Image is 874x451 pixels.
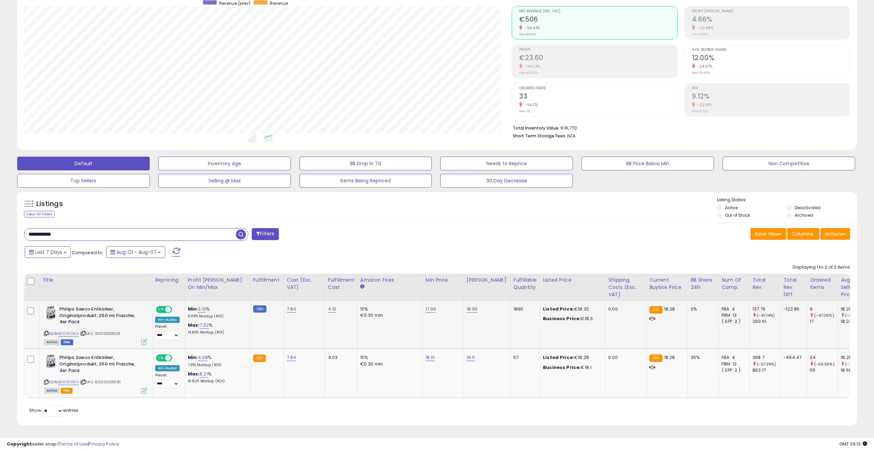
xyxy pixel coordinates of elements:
[157,355,165,361] span: ON
[757,361,776,367] small: (-57.29%)
[783,277,804,298] div: Total Rev. Diff.
[106,246,165,258] button: Aug-01 - Aug-07
[116,249,157,256] span: Aug-01 - Aug-07
[750,228,786,240] button: Save View
[722,354,744,361] div: FBA: 4
[360,361,417,367] div: €0.30 min
[42,277,149,284] div: Title
[783,306,802,312] div: -122.85
[171,307,182,313] span: OFF
[188,363,245,368] p: 7.91% Markup (ROI)
[198,306,206,313] a: 3.16
[188,322,200,328] b: Max:
[29,407,79,414] span: Show: entries
[522,64,540,69] small: -64.32%
[752,318,780,325] div: 260.61
[664,306,675,312] span: 18.28
[795,212,813,218] label: Archived
[7,441,32,447] strong: Copyright
[787,228,819,240] button: Columns
[841,354,869,361] div: 18.28
[58,379,79,385] a: B0015I0K1A
[513,123,845,132] li: €16,770
[692,10,850,13] span: Profit [PERSON_NAME]
[467,277,508,284] div: [PERSON_NAME]
[649,306,662,314] small: FBA
[692,87,850,90] span: ROI
[752,306,780,312] div: 137.76
[287,354,296,361] a: 7.84
[25,246,71,258] button: Last 7 Days
[757,313,775,318] small: (-47.14%)
[200,371,208,377] a: 8.21
[519,54,677,63] h2: €23.60
[722,367,744,373] div: ( SFP: 2 )
[810,354,838,361] div: 24
[722,318,744,325] div: ( SFP: 2 )
[155,373,180,388] div: Preset:
[839,441,867,447] span: 2025-08-15 09:13 GMT
[513,277,537,291] div: Fulfillable Quantity
[513,306,535,312] div: 1890
[252,228,279,240] button: Filters
[44,306,58,320] img: 419fOC0BDLL._SL40_.jpg
[841,277,866,298] div: Avg Selling Price
[691,306,713,312] div: 0%
[299,157,432,170] button: BB Drop in 7d
[793,264,850,271] div: Displaying 1 to 2 of 2 items
[44,388,60,394] span: All listings currently available for purchase on Amazon
[188,354,198,361] b: Min:
[80,331,120,336] span: | SKU: 30000011061
[725,205,738,211] label: Active
[649,354,662,362] small: FBA
[59,354,143,375] b: Philips Saeco Entkalker, Originalprodukt, 250 ml Flasche, 4er Pack
[717,197,857,203] p: Listing States:
[519,10,677,13] span: Net Revenue (Exc. VAT)
[519,109,530,113] small: Prev: 72
[328,306,337,313] a: 4.10
[425,306,436,313] a: 17.99
[440,157,573,170] button: Needs to Reprice
[185,274,250,301] th: The percentage added to the cost of goods (COGS) that forms the calculator for Min & Max prices.
[841,306,869,312] div: 18.21
[519,32,536,36] small: Prev: €1,124
[608,306,641,312] div: 0.00
[792,230,813,237] span: Columns
[814,313,834,318] small: (-47.06%)
[795,205,820,211] label: Deactivated
[692,109,708,113] small: Prev: 11.72%
[722,361,744,367] div: FBM: 13
[543,306,574,312] b: Listed Price:
[287,306,296,313] a: 7.84
[543,306,600,312] div: €18.30
[691,354,713,361] div: 35%
[692,54,850,63] h2: 12.00%
[188,322,245,335] div: %
[44,354,147,393] div: ASIN:
[35,249,62,256] span: Last 7 Days
[723,157,855,170] button: Non Competitive
[513,133,566,139] b: Short Term Storage Fees:
[360,277,420,284] div: Amazon Fees
[692,32,708,36] small: Prev: 5.89%
[845,313,862,318] small: (-0.16%)
[328,354,352,361] div: 4.03
[722,277,747,291] div: Num of Comp.
[695,25,714,31] small: -20.88%
[543,316,600,322] div: €18.3
[522,25,540,31] small: -54.93%
[188,314,245,319] p: 6.09% Markup (ROI)
[519,87,677,90] span: Ordered Items
[155,277,182,284] div: Repricing
[61,388,72,394] span: FBA
[783,354,802,361] div: -494.47
[328,277,354,291] div: Fulfillment Cost
[543,364,581,371] b: Business Price:
[692,48,850,52] span: Avg. Buybox Share
[467,306,478,313] a: 18.99
[425,354,435,361] a: 18.10
[36,199,63,209] h5: Listings
[188,330,245,335] p: 14.90% Markup (ROI)
[188,371,245,384] div: %
[44,354,58,368] img: 419fOC0BDLL._SL40_.jpg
